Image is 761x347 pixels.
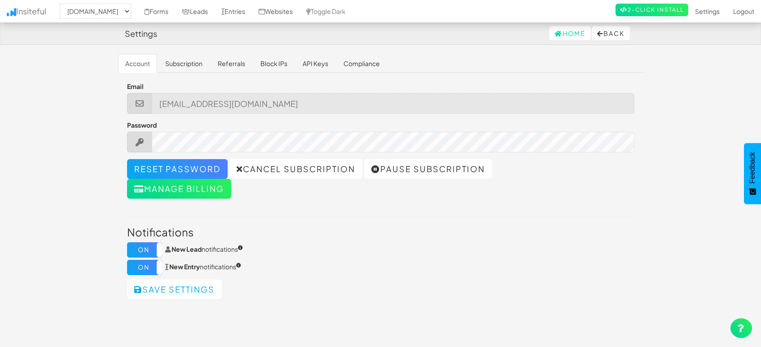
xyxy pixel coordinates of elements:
label: Email [127,82,144,91]
strong: New Entry [169,262,200,271]
span: notifications [165,245,243,253]
input: john@doe.com [152,93,634,114]
label: On [127,260,163,275]
a: Block IPs [253,54,295,73]
a: API Keys [295,54,335,73]
a: Cancel subscription [229,159,362,179]
a: Pause subscription [364,159,492,179]
label: On [127,242,163,258]
h4: Settings [125,29,157,38]
a: Reset password [127,159,228,179]
a: Account [118,54,157,73]
a: 2-Click Install [616,4,688,16]
a: Referrals [211,54,252,73]
button: Feedback - Show survey [744,143,761,204]
a: Home [549,26,591,40]
img: icon.png [7,8,16,16]
span: Feedback [748,152,757,183]
button: Save settings [127,280,222,299]
span: notifications [165,262,241,271]
h3: Notifications [127,226,634,238]
button: Manage billing [127,179,231,199]
a: Subscription [158,54,210,73]
button: Back [592,26,630,40]
a: Compliance [336,54,387,73]
label: Password [127,120,157,129]
strong: New Lead [172,245,202,253]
